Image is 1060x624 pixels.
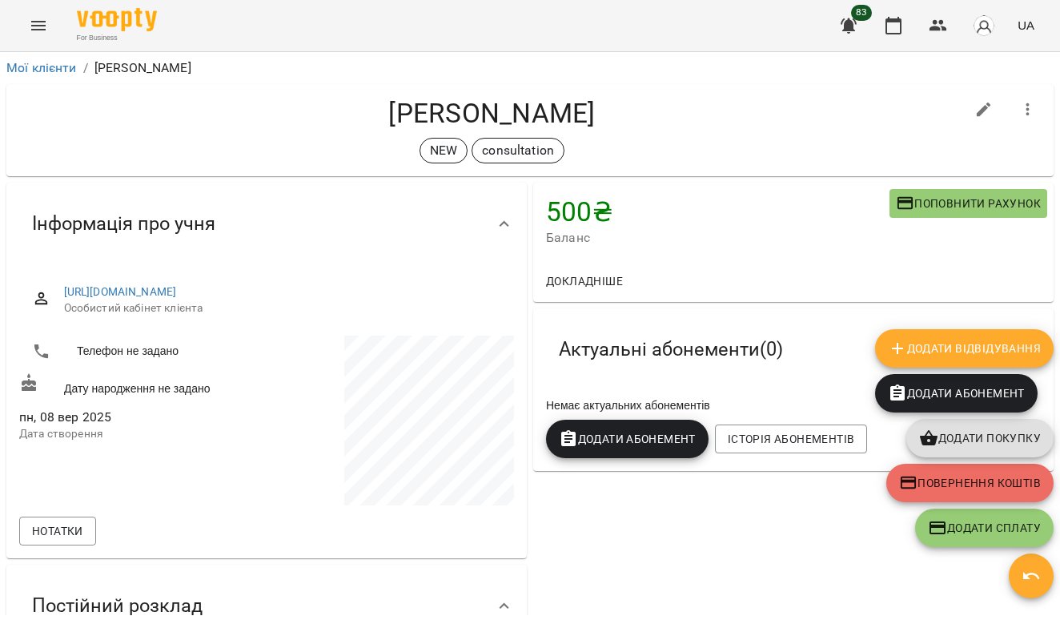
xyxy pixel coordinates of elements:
[6,58,1054,78] nav: breadcrumb
[19,408,263,427] span: пн, 08 вер 2025
[19,426,263,442] p: Дата створення
[6,183,527,265] div: Інформація про учня
[899,473,1041,493] span: Повернення коштів
[559,337,783,362] span: Актуальні абонементи ( 0 )
[728,429,854,449] span: Історія абонементів
[64,285,177,298] a: [URL][DOMAIN_NAME]
[6,60,77,75] a: Мої клієнти
[915,509,1054,547] button: Додати Сплату
[1011,10,1041,40] button: UA
[886,464,1054,502] button: Повернення коштів
[546,195,889,228] h4: 500 ₴
[973,14,995,37] img: avatar_s.png
[875,374,1038,413] button: Додати Абонемент
[928,518,1041,537] span: Додати Сплату
[546,228,889,248] span: Баланс
[888,384,1025,403] span: Додати Абонемент
[19,97,965,130] h4: [PERSON_NAME]
[715,425,867,453] button: Історія абонементів
[83,58,88,78] li: /
[430,141,457,160] p: NEW
[543,394,1044,417] div: Немає актуальних абонементів
[482,141,554,160] p: consultation
[919,429,1041,448] span: Додати покупку
[64,300,501,316] span: Особистий кабінет клієнта
[851,5,872,21] span: 83
[32,521,83,541] span: Нотатки
[533,308,1054,391] div: Актуальні абонементи(0)
[559,429,696,449] span: Додати Абонемент
[546,272,623,291] span: Докладніше
[888,339,1041,358] span: Додати Відвідування
[1018,17,1034,34] span: UA
[896,194,1041,213] span: Поповнити рахунок
[19,517,96,545] button: Нотатки
[77,8,157,31] img: Voopty Logo
[19,336,263,368] li: Телефон не задано
[32,211,215,236] span: Інформація про учня
[875,329,1054,368] button: Додати Відвідування
[19,6,58,45] button: Menu
[94,58,191,78] p: [PERSON_NAME]
[16,370,267,400] div: Дату народження не задано
[420,138,468,163] div: NEW
[472,138,564,163] div: consultation
[77,33,157,43] span: For Business
[906,419,1054,457] button: Додати покупку
[32,594,203,618] span: Постійний розклад
[540,267,629,296] button: Докладніше
[889,189,1047,218] button: Поповнити рахунок
[546,420,709,458] button: Додати Абонемент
